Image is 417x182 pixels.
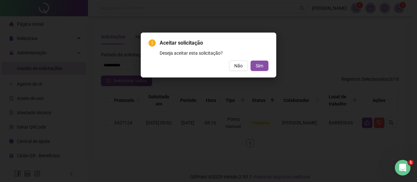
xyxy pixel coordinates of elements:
[160,49,268,57] div: Deseja aceitar esta solicitação?
[395,160,410,175] iframe: Intercom live chat
[408,160,413,165] span: 1
[256,62,263,69] span: Sim
[251,61,268,71] button: Sim
[149,39,156,47] span: exclamation-circle
[160,39,268,47] span: Aceitar solicitação
[229,61,248,71] button: Não
[234,62,243,69] span: Não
